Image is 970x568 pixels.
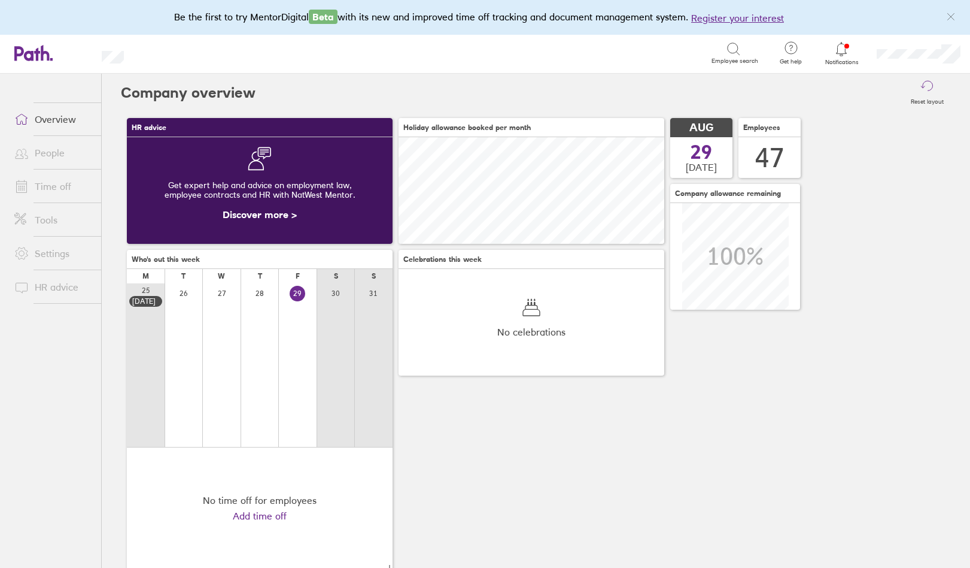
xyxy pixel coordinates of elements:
span: Employee search [711,58,758,65]
span: HR advice [132,123,166,132]
a: Settings [5,241,101,265]
a: Time off [5,174,101,198]
button: Reset layout [904,74,951,112]
div: S [372,272,376,280]
button: Register your interest [691,11,784,25]
a: Tools [5,208,101,232]
a: Discover more > [223,209,297,220]
div: T [181,272,186,280]
div: W [218,272,225,280]
div: Be the first to try MentorDigital with its new and improved time off tracking and document manage... [174,10,796,25]
a: People [5,141,101,165]
span: Holiday allowance booked per month [403,123,531,132]
span: [DATE] [686,162,717,173]
span: 29 [691,143,712,162]
span: Notifications [822,59,861,66]
span: Who's out this week [132,255,200,264]
span: Company allowance remaining [675,189,781,198]
div: Search [156,47,187,58]
div: Get expert help and advice on employment law, employee contracts and HR with NatWest Mentor. [136,171,383,209]
span: AUG [689,122,713,134]
div: M [142,272,149,280]
span: No celebrations [497,327,565,337]
div: [DATE] [132,297,159,306]
span: Celebrations this week [403,255,482,264]
span: Employees [743,123,780,132]
a: Overview [5,107,101,131]
h2: Company overview [121,74,256,112]
a: Add time off [233,510,287,521]
a: Notifications [822,41,861,66]
div: F [296,272,300,280]
span: Get help [771,58,810,65]
span: Beta [309,10,337,24]
label: Reset layout [904,95,951,105]
div: 47 [755,143,784,173]
div: T [258,272,262,280]
a: HR advice [5,275,101,299]
div: No time off for employees [203,495,317,506]
div: S [334,272,338,280]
